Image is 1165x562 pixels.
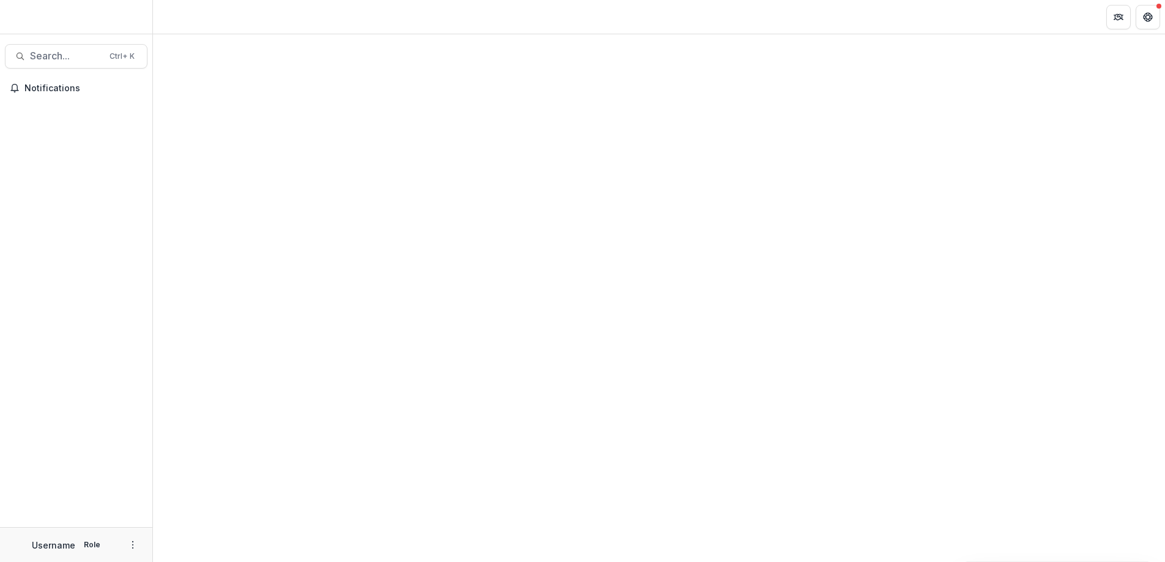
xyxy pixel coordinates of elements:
button: Search... [5,44,147,69]
button: Notifications [5,78,147,98]
button: Get Help [1136,5,1160,29]
span: Search... [30,50,102,62]
span: Notifications [24,83,143,94]
p: Username [32,539,75,552]
button: More [125,538,140,552]
p: Role [80,539,104,550]
button: Partners [1106,5,1131,29]
div: Ctrl + K [107,50,137,63]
